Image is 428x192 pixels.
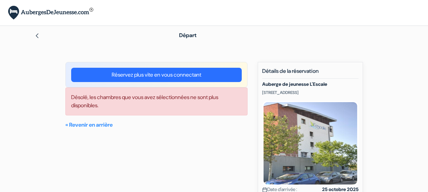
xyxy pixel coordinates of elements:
[179,32,196,39] span: Départ
[262,68,359,79] h5: Détails de la réservation
[71,68,242,82] a: Réservez plus vite en vous connectant
[65,87,248,115] div: Désolé, les chambres que vous avez sélectionnées ne sont plus disponibles.
[262,90,359,95] p: [STREET_ADDRESS]
[8,6,93,20] img: AubergesDeJeunesse.com
[262,81,359,87] h5: Auberge de jeunesse L'Escale
[65,121,113,128] a: « Revenir en arrière
[34,33,40,38] img: left_arrow.svg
